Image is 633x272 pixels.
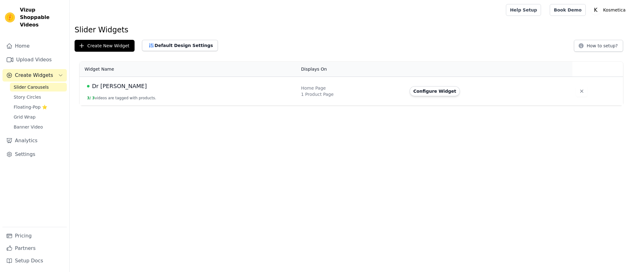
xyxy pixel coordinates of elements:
button: Default Design Settings [142,40,218,51]
a: Settings [2,148,67,161]
span: 3 [92,96,95,100]
a: Home [2,40,67,52]
button: K Kosmetica [591,4,628,16]
img: Vizup [5,12,15,22]
th: Widget Name [80,62,297,77]
button: Create New Widget [75,40,135,52]
div: 1 Product Page [301,91,402,97]
span: 3 / [87,96,91,100]
a: Pricing [2,230,67,242]
a: Partners [2,242,67,255]
span: Slider Carousels [14,84,49,90]
th: Displays On [297,62,406,77]
a: Upload Videos [2,54,67,66]
span: Banner Video [14,124,43,130]
span: Dr [PERSON_NAME] [92,82,147,91]
a: Book Demo [550,4,585,16]
button: How to setup? [574,40,623,52]
a: Help Setup [506,4,541,16]
a: Floating-Pop ⭐ [10,103,67,111]
a: How to setup? [574,44,623,50]
h1: Slider Widgets [75,25,628,35]
span: Live Published [87,85,89,87]
span: Grid Wrap [14,114,35,120]
span: Floating-Pop ⭐ [14,104,47,110]
a: Banner Video [10,123,67,131]
a: Setup Docs [2,255,67,267]
button: Configure Widget [410,86,460,96]
a: Analytics [2,134,67,147]
span: Story Circles [14,94,41,100]
button: Delete widget [576,86,587,97]
p: Kosmetica [601,4,628,16]
span: Create Widgets [15,72,53,79]
span: Vizup Shoppable Videos [20,6,64,29]
a: Grid Wrap [10,113,67,121]
button: 3/ 3videos are tagged with products. [87,96,156,101]
div: Home Page [301,85,402,91]
a: Slider Carousels [10,83,67,91]
button: Create Widgets [2,69,67,82]
text: K [594,7,598,13]
a: Story Circles [10,93,67,101]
